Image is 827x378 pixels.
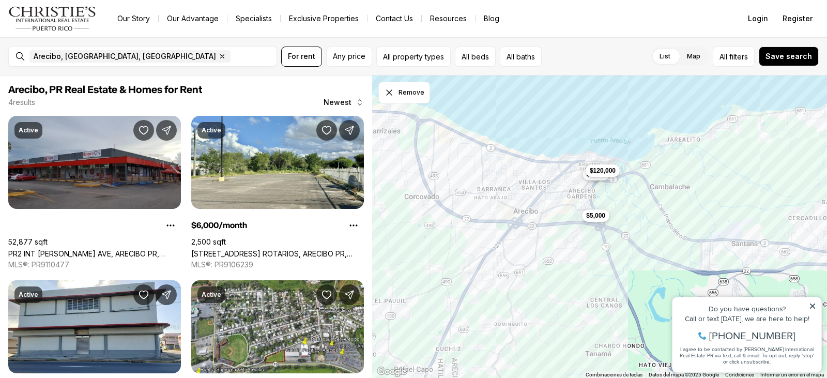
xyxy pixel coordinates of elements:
span: All [719,51,727,62]
button: All beds [455,47,496,67]
p: 4 results [8,98,35,107]
span: Register [783,14,813,23]
img: logo [8,6,97,31]
label: List [651,47,679,66]
p: Active [19,291,38,299]
button: Contact Us [367,11,421,26]
span: I agree to be contacted by [PERSON_NAME] International Real Estate PR via text, call & email. To ... [13,64,147,83]
button: Login [742,8,774,29]
button: Save Property: PR-10 C. ST. [316,284,337,305]
a: Our Story [109,11,158,26]
span: $120,000 [590,167,616,175]
button: Share Property [156,120,177,141]
a: Blog [476,11,508,26]
button: $5,000 [582,209,609,222]
button: For rent [281,47,322,67]
button: Dismiss drawing [378,82,430,103]
p: Active [19,126,38,134]
button: Any price [326,47,372,67]
button: Share Property [339,120,360,141]
button: Property options [160,215,181,236]
span: $5,000 [586,211,605,220]
button: Save Property: 398 AVE. ROTARIOS [316,120,337,141]
button: Register [776,8,819,29]
p: Active [202,291,221,299]
p: Active [202,126,221,134]
a: PR2 INT CRISTOBAL AVE, ARECIBO PR, 00612 [8,249,181,258]
button: Share Property [339,284,360,305]
span: Newest [324,98,351,107]
button: Property options [343,215,364,236]
button: Newest [317,92,370,113]
a: Specialists [227,11,280,26]
button: Save Property: 2 INT DELICIAS ST [133,284,154,305]
button: Allfilters [713,47,755,67]
button: All property types [376,47,451,67]
button: All baths [500,47,542,67]
span: Save search [765,52,812,61]
a: Resources [422,11,475,26]
span: Arecibo, [GEOGRAPHIC_DATA], [GEOGRAPHIC_DATA] [34,52,216,61]
button: $120,000 [586,164,620,177]
span: [PHONE_NUMBER] [42,49,129,59]
button: Save Property: PR2 INT CRISTOBAL AVE [133,120,154,141]
span: filters [729,51,748,62]
div: Call or text [DATE], we are here to help! [11,33,149,40]
label: Map [679,47,709,66]
a: 398 AVE. ROTARIOS, ARECIBO PR, 00612 [191,249,364,258]
a: Exclusive Properties [281,11,367,26]
span: For rent [288,52,315,61]
span: Arecibo, PR Real Estate & Homes for Rent [8,85,202,95]
button: Save search [759,47,819,66]
span: Datos del mapa ©2025 Google [649,372,719,377]
button: Share Property [156,284,177,305]
span: Any price [333,52,365,61]
div: Do you have questions? [11,23,149,31]
button: $6,000 [583,168,610,180]
span: Login [748,14,768,23]
a: Our Advantage [159,11,227,26]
